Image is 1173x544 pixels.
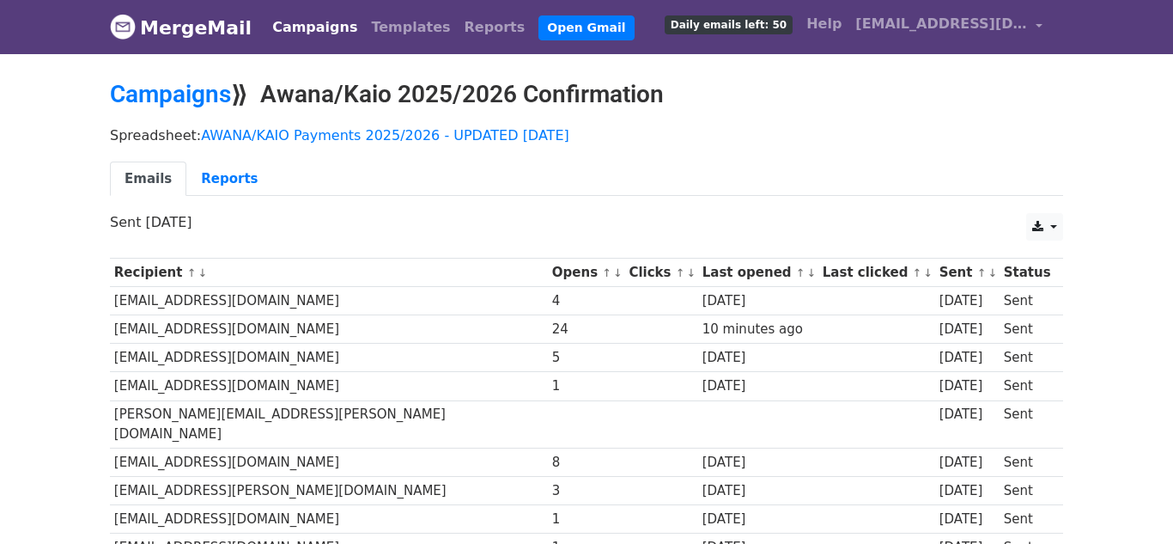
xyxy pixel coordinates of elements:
[602,266,611,279] a: ↑
[658,7,799,41] a: Daily emails left: 50
[110,80,231,108] a: Campaigns
[702,481,814,501] div: [DATE]
[1000,449,1054,477] td: Sent
[702,510,814,529] div: [DATE]
[364,10,457,45] a: Templates
[665,15,793,34] span: Daily emails left: 50
[935,259,1000,287] th: Sent
[702,291,814,311] div: [DATE]
[848,7,1049,47] a: [EMAIL_ADDRESS][DOMAIN_NAME]
[110,344,548,372] td: [EMAIL_ADDRESS][DOMAIN_NAME]
[110,449,548,477] td: [EMAIL_ADDRESS][DOMAIN_NAME]
[923,266,933,279] a: ↓
[110,400,548,449] td: [PERSON_NAME][EMAIL_ADDRESS][PERSON_NAME][DOMAIN_NAME]
[110,14,136,40] img: MergeMail logo
[698,259,818,287] th: Last opened
[110,287,548,315] td: [EMAIL_ADDRESS][DOMAIN_NAME]
[702,376,814,396] div: [DATE]
[1000,400,1054,449] td: Sent
[939,405,996,425] div: [DATE]
[552,376,621,396] div: 1
[939,348,996,368] div: [DATE]
[265,10,364,45] a: Campaigns
[1000,344,1054,372] td: Sent
[110,259,548,287] th: Recipient
[702,320,814,339] div: 10 minutes ago
[939,453,996,473] div: [DATE]
[939,291,996,311] div: [DATE]
[686,266,696,279] a: ↓
[702,453,814,473] div: [DATE]
[1000,315,1054,344] td: Sent
[110,80,1063,109] h2: ⟫ Awana/Kaio 2025/2026 Confirmation
[110,505,548,534] td: [EMAIL_ADDRESS][DOMAIN_NAME]
[939,376,996,396] div: [DATE]
[110,477,548,505] td: [EMAIL_ADDRESS][PERSON_NAME][DOMAIN_NAME]
[1000,287,1054,315] td: Sent
[799,7,848,41] a: Help
[110,213,1063,231] p: Sent [DATE]
[796,266,805,279] a: ↑
[939,320,996,339] div: [DATE]
[1000,505,1054,534] td: Sent
[613,266,623,279] a: ↓
[939,510,996,529] div: [DATE]
[110,315,548,344] td: [EMAIL_ADDRESS][DOMAIN_NAME]
[855,14,1027,34] span: [EMAIL_ADDRESS][DOMAIN_NAME]
[201,127,569,144] a: AWANA/KAIO Payments 2025/2026 - UPDATED [DATE]
[110,372,548,400] td: [EMAIL_ADDRESS][DOMAIN_NAME]
[552,510,621,529] div: 1
[807,266,817,279] a: ↓
[110,126,1063,144] p: Spreadsheet:
[187,266,197,279] a: ↑
[186,162,272,197] a: Reports
[110,162,186,197] a: Emails
[552,291,621,311] div: 4
[1000,372,1054,400] td: Sent
[988,266,997,279] a: ↓
[110,9,252,46] a: MergeMail
[939,481,996,501] div: [DATE]
[625,259,698,287] th: Clicks
[702,348,814,368] div: [DATE]
[977,266,987,279] a: ↑
[552,481,621,501] div: 3
[676,266,685,279] a: ↑
[1000,259,1054,287] th: Status
[552,348,621,368] div: 5
[552,320,621,339] div: 24
[1000,477,1054,505] td: Sent
[818,259,935,287] th: Last clicked
[538,15,634,40] a: Open Gmail
[913,266,922,279] a: ↑
[548,259,625,287] th: Opens
[552,453,621,473] div: 8
[198,266,207,279] a: ↓
[458,10,532,45] a: Reports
